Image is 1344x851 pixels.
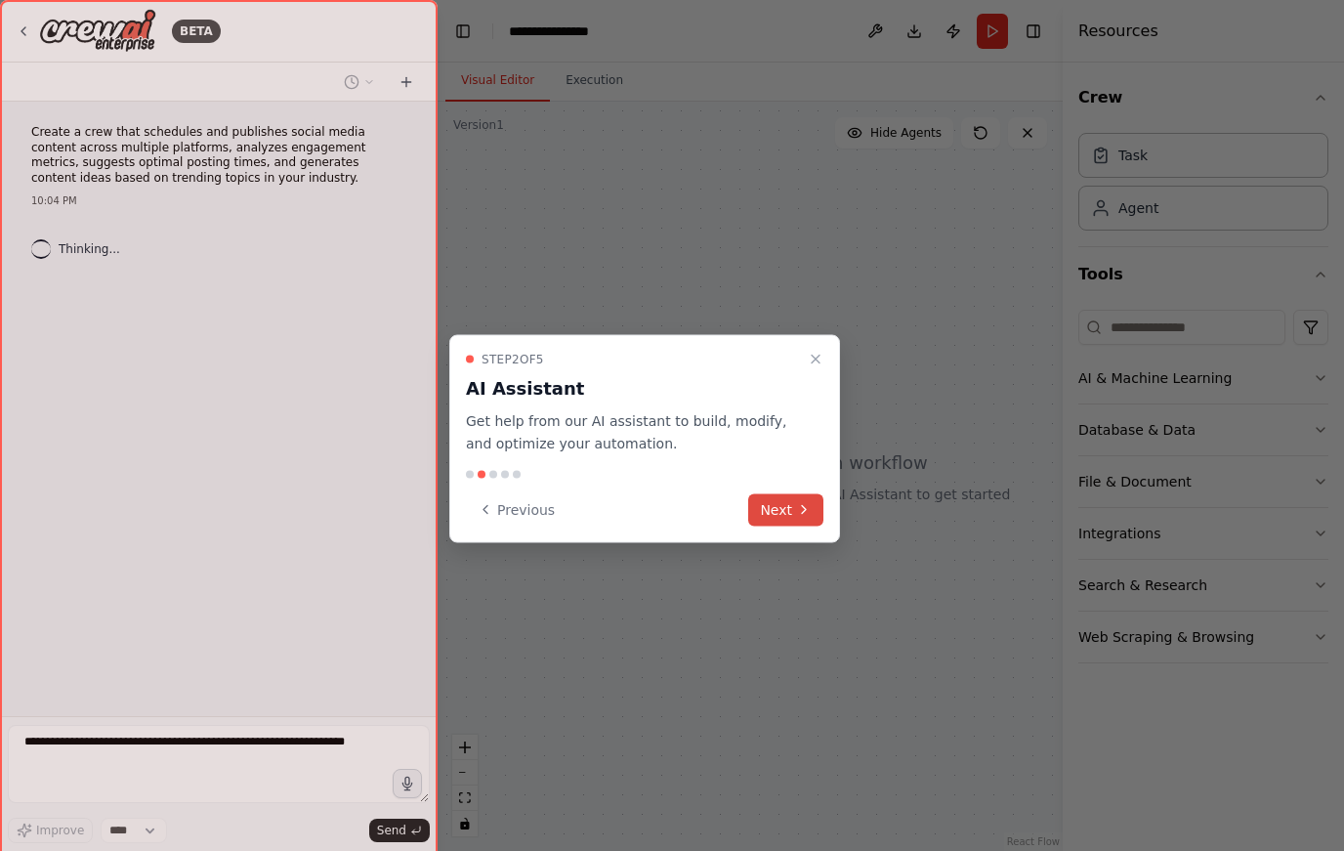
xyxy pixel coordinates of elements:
p: Get help from our AI assistant to build, modify, and optimize your automation. [466,410,800,455]
button: Previous [466,493,567,526]
button: Hide left sidebar [449,18,477,45]
h3: AI Assistant [466,375,800,403]
span: Step 2 of 5 [482,352,544,367]
button: Next [748,493,823,526]
button: Close walkthrough [804,348,827,371]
